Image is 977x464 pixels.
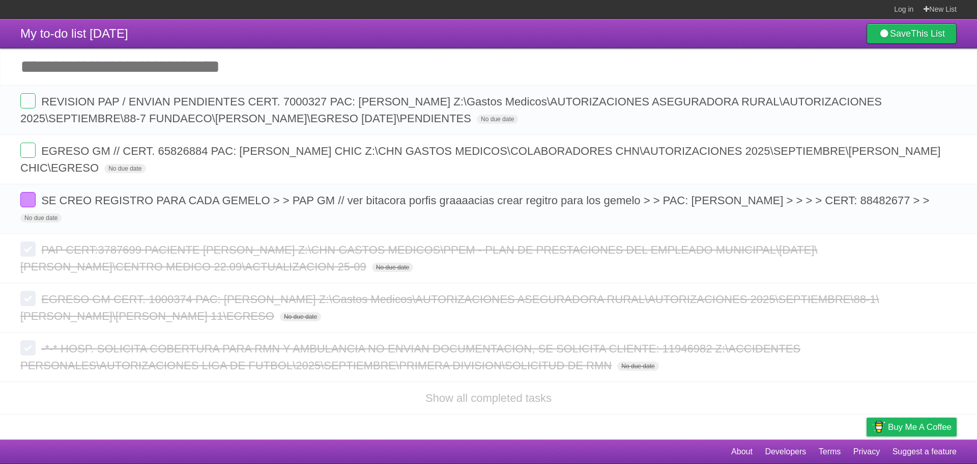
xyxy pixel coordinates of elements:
[20,26,128,40] span: My to-do list [DATE]
[765,442,806,461] a: Developers
[888,418,952,436] span: Buy me a coffee
[867,23,957,44] a: SaveThis List
[872,418,885,435] img: Buy me a coffee
[477,115,518,124] span: No due date
[372,263,413,272] span: No due date
[20,95,882,125] span: REVISION PAP / ENVIAN PENDIENTES CERT. 7000327 PAC: [PERSON_NAME] Z:\Gastos Medicos\AUTORIZACIONE...
[20,291,36,306] label: Done
[20,93,36,108] label: Done
[20,213,62,223] span: No due date
[911,29,945,39] b: This List
[104,164,146,173] span: No due date
[867,418,957,436] a: Buy me a coffee
[731,442,753,461] a: About
[20,241,36,257] label: Done
[41,194,932,207] span: SE CREO REGISTRO PARA CADA GEMELO > > PAP GM // ver bitacora porfis graaaacias crear regitro para...
[280,312,321,321] span: No due date
[20,145,940,174] span: EGRESO GM // CERT. 65826884 PAC: [PERSON_NAME] CHIC Z:\CHN GASTOS MEDICOS\COLABORADORES CHN\AUTOR...
[617,362,658,371] span: No due date
[20,143,36,158] label: Done
[819,442,841,461] a: Terms
[20,342,800,372] span: -*-* HOSP. SOLICITA COBERTURA PARA RMN Y AMBULANCIA NO ENVIAN DOCUMENTACION, SE SOLICITA CLIENTE:...
[20,192,36,207] label: Done
[893,442,957,461] a: Suggest a feature
[20,243,817,273] span: PAP CERT:3787699 PACIENTE [PERSON_NAME] Z:\CHN GASTOS MEDICOS\PPEM - PLAN DE PRESTACIONES DEL EMP...
[425,392,552,404] a: Show all completed tasks
[853,442,880,461] a: Privacy
[20,293,879,322] span: EGRESO GM CERT. 1000374 PAC: [PERSON_NAME] Z:\Gastos Medicos\AUTORIZACIONES ASEGURADORA RURAL\AUT...
[20,340,36,356] label: Done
